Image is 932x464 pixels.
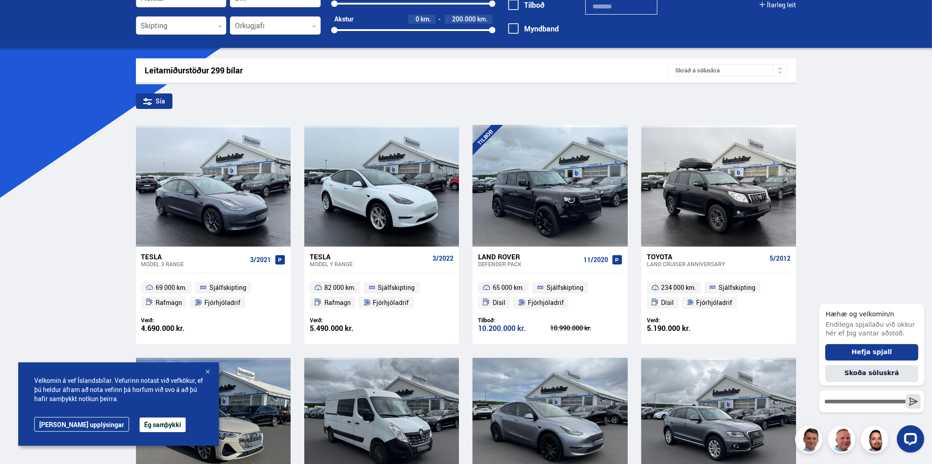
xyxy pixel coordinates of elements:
label: Tilboð [508,1,545,9]
span: Sjálfskipting [547,282,583,293]
span: Sjálfskipting [378,282,415,293]
span: Dísil [661,297,674,308]
a: Land Rover Defender PACK 11/2020 65 000 km. Sjálfskipting Dísil Fjórhjóladrif Tilboð: 10.200.000 ... [473,247,627,344]
div: Defender PACK [478,261,579,267]
span: Fjórhjóladrif [696,297,732,308]
iframe: LiveChat chat widget [812,287,928,460]
span: 5/2012 [770,255,791,262]
span: Dísil [493,297,505,308]
div: Tesla [310,253,429,261]
div: Verð: [141,317,213,324]
span: 11/2020 [583,256,608,263]
span: 69 000 km. [156,282,187,293]
div: 5.490.000 kr. [310,325,382,332]
span: 234 000 km. [661,282,697,293]
div: Skráð á söluskrá [668,64,787,77]
div: Verð: [647,317,719,324]
span: 200.000 [452,15,476,23]
div: Tesla [141,253,246,261]
span: Fjórhjóladrif [373,297,409,308]
a: [PERSON_NAME] upplýsingar [34,417,129,432]
button: Ég samþykki [140,418,186,432]
span: Fjórhjóladrif [528,297,564,308]
div: Verð: [310,317,382,324]
div: Toyota [647,253,766,261]
span: Fjórhjóladrif [204,297,240,308]
div: 4.690.000 kr. [141,325,213,332]
span: km. [421,15,431,23]
span: 0 [416,15,419,23]
a: Tesla Model 3 RANGE 3/2021 69 000 km. Sjálfskipting Rafmagn Fjórhjóladrif Verð: 4.690.000 kr. [136,247,291,344]
button: Ítarleg leit [760,1,796,9]
div: 10.200.000 kr. [478,325,550,332]
label: Myndband [508,25,559,33]
span: Sjálfskipting [209,282,246,293]
img: FbJEzSuNWCJXmdc-.webp [797,427,824,454]
span: Velkomin á vef Íslandsbílar. Vefurinn notast við vefkökur, ef þú heldur áfram að nota vefinn þá h... [34,376,203,403]
a: Toyota Land Cruiser ANNIVERSARY 5/2012 234 000 km. Sjálfskipting Dísil Fjórhjóladrif Verð: 5.190.... [641,247,796,344]
span: Rafmagn [324,297,351,308]
div: Akstur [334,15,354,23]
div: 10.990.000 kr. [550,325,622,331]
span: Sjálfskipting [719,282,755,293]
span: 65 000 km. [493,282,524,293]
span: Rafmagn [156,297,182,308]
div: Model 3 RANGE [141,261,246,267]
span: 82 000 km. [324,282,356,293]
div: Leitarniðurstöður 299 bílar [145,66,668,75]
div: Land Cruiser ANNIVERSARY [647,261,766,267]
span: 3/2022 [432,255,453,262]
a: Tesla Model Y RANGE 3/2022 82 000 km. Sjálfskipting Rafmagn Fjórhjóladrif Verð: 5.490.000 kr. [304,247,459,344]
div: Land Rover [478,253,579,261]
div: 5.190.000 kr. [647,325,719,332]
span: 3/2021 [250,256,271,263]
div: Tilboð: [478,317,550,324]
div: Sía [136,93,172,109]
span: km. [477,15,488,23]
div: Model Y RANGE [310,261,429,267]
